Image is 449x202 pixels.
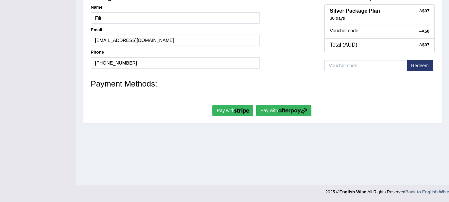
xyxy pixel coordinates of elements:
h4: Total (AUD) [330,42,429,48]
strong: 97 [425,8,429,13]
button: Redeem [407,60,433,71]
input: Voucher code [324,60,407,71]
strong: English Wise. [339,189,367,194]
div: A$ [419,42,429,48]
a: Back to English Wise [405,189,449,194]
div: A$ [419,8,429,14]
label: Phone [91,49,104,55]
strong: 0 [427,29,429,34]
label: Email [91,27,102,33]
div: 30 days [330,16,429,21]
button: Pay with [256,105,311,116]
strong: 97 [425,42,429,47]
button: Pay with [212,105,253,116]
label: Name [91,4,102,10]
h3: Payment Methods: [91,80,435,88]
div: –A$ [419,28,429,34]
div: 2025 © All Rights Reserved [325,185,449,195]
b: Silver Package Plan [330,8,380,14]
h5: Voucher code [330,28,429,33]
